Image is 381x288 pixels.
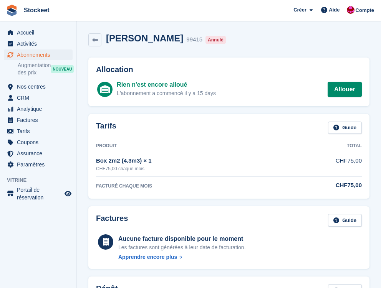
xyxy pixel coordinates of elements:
a: Boutique d'aperçu [63,189,73,198]
span: Assurance [17,148,63,159]
a: menu [4,104,73,114]
div: L'abonnement a commencé il y a 15 days [117,89,216,97]
span: Compte [356,7,374,14]
h2: Factures [96,214,128,227]
span: Paramètres [17,159,63,170]
span: Activités [17,38,63,49]
a: Guide [328,122,362,134]
a: menu [4,137,73,148]
div: Box 2m2 (4.3m3) × 1 [96,156,277,165]
div: Annulé [205,36,226,44]
div: NOUVEAU [51,65,74,73]
div: Apprendre encore plus [118,253,177,261]
span: Créer [293,6,306,14]
a: menu [4,159,73,170]
a: menu [4,126,73,137]
div: 99415 [186,35,202,44]
a: Allouer [328,82,362,97]
div: Rien n'est encore alloué [117,80,216,89]
div: Aucune facture disponible pour le moment [118,234,246,244]
a: menu [4,115,73,125]
td: CHF75,00 [277,152,362,176]
a: Apprendre encore plus [118,253,246,261]
span: Abonnements [17,49,63,60]
span: Coupons [17,137,63,148]
a: Augmentation des prix NOUVEAU [18,61,73,77]
img: stora-icon-8386f47178a22dfd0bd8f6a31ec36ba5ce8667c1dd55bd0f319d3a0aa187defe.svg [6,5,18,16]
a: menu [4,186,73,201]
span: Analytique [17,104,63,114]
span: Aide [329,6,340,14]
th: Total [277,140,362,152]
span: Nos centres [17,81,63,92]
a: Guide [328,214,362,227]
th: Produit [96,140,277,152]
div: CHF75,00 chaque mois [96,165,277,172]
a: menu [4,148,73,159]
span: Augmentation des prix [18,62,51,76]
a: menu [4,92,73,103]
a: menu [4,27,73,38]
a: Stockeet [21,4,53,16]
a: menu [4,49,73,60]
div: FACTURÉ CHAQUE MOIS [96,183,277,189]
div: CHF75,00 [277,181,362,190]
span: Portail de réservation [17,186,63,201]
h2: Tarifs [96,122,116,134]
span: Tarifs [17,126,63,137]
a: menu [4,38,73,49]
span: Accueil [17,27,63,38]
span: Factures [17,115,63,125]
span: Vitrine [7,176,76,184]
h2: Allocation [96,65,362,74]
span: CRM [17,92,63,103]
div: Les factures sont générées à leur date de facturation. [118,244,246,252]
img: Valentin BURDET [347,6,354,14]
h2: [PERSON_NAME] [106,33,183,43]
a: menu [4,81,73,92]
